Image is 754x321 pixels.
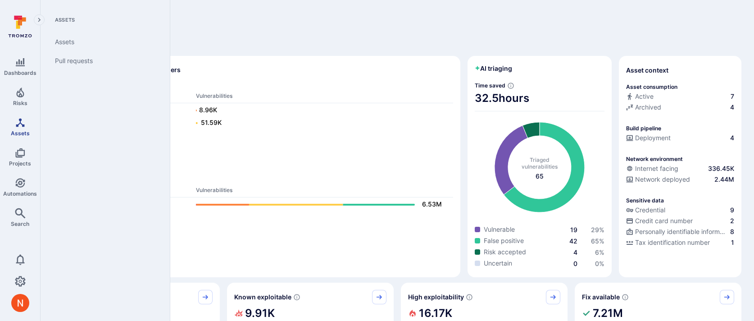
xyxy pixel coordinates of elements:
svg: EPSS score ≥ 0.7 [466,293,473,301]
div: Neeren Patki [11,294,29,312]
a: Credit card number2 [626,216,734,225]
text: 8.96K [199,106,217,114]
a: 51.59K [196,118,444,128]
span: Dashboards [4,69,36,76]
span: Assets [48,16,159,23]
div: Evidence indicative of processing credit card numbers [626,216,734,227]
a: Active7 [626,92,734,101]
span: Fix available [582,293,620,302]
span: Internet facing [635,164,678,173]
span: False positive [484,236,524,245]
div: Credit card number [626,216,693,225]
div: Commits seen in the last 180 days [626,92,734,103]
span: Credit card number [635,216,693,225]
i: Expand navigation menu [36,16,42,24]
span: total [536,172,544,181]
span: Projects [9,160,31,167]
a: 19 [570,226,577,234]
span: Discover [53,38,741,50]
span: 32.5 hours [475,91,604,105]
a: 0 [573,260,577,267]
a: Internet facing336.45K [626,164,734,173]
span: Search [11,220,29,227]
div: Evidence that the asset is packaged and deployed somewhere [626,175,734,186]
h2: AI triaging [475,64,512,73]
span: 336.45K [708,164,734,173]
a: 65% [591,237,604,245]
p: Network environment [626,156,683,162]
span: Assets [11,130,30,137]
div: Credential [626,206,665,215]
a: Deployment4 [626,133,734,142]
div: Archived [626,103,661,112]
div: Tax identification number [626,238,710,247]
text: 51.59K [201,119,222,126]
a: 42 [569,237,577,245]
button: Expand navigation menu [34,14,45,25]
span: Deployment [635,133,671,142]
div: Evidence that an asset is internet facing [626,164,734,175]
span: Archived [635,103,661,112]
span: 1 [731,238,734,247]
span: 0 % [595,260,604,267]
span: Active [635,92,654,101]
span: Personally identifiable information (PII) [635,227,728,236]
div: Internet facing [626,164,678,173]
a: 8.96K [196,105,444,116]
span: Risk accepted [484,248,526,257]
a: Assets [48,32,159,51]
a: 29% [591,226,604,234]
a: Archived4 [626,103,734,112]
span: 6 % [595,248,604,256]
span: Asset context [626,66,668,75]
div: Deployment [626,133,671,142]
img: ACg8ocIprwjrgDQnDsNSk9Ghn5p5-B8DpAKWoJ5Gi9syOE4K59tr4Q=s96-c [11,294,29,312]
p: Build pipeline [626,125,661,132]
div: Evidence indicative of processing personally identifiable information [626,227,734,238]
span: Dev scanners [60,82,453,88]
div: Code repository is archived [626,103,734,114]
svg: Confirmed exploitable by KEV [293,293,300,301]
span: Tax identification number [635,238,710,247]
span: 9 [730,206,734,215]
a: 6% [595,248,604,256]
span: 7 [731,92,734,101]
span: Ops scanners [60,176,453,183]
span: Known exploitable [234,293,291,302]
span: Credential [635,206,665,215]
span: 2.44M [714,175,734,184]
a: 4 [573,248,577,256]
svg: Vulnerabilities with fix available [622,293,629,301]
span: Vulnerable [484,225,515,234]
span: Network deployed [635,175,690,184]
p: Sensitive data [626,197,664,204]
div: Network deployed [626,175,690,184]
svg: Estimated based on an average time of 30 mins needed to triage each vulnerability [507,82,514,89]
div: Evidence indicative of processing tax identification numbers [626,238,734,249]
div: Evidence indicative of handling user or service credentials [626,206,734,216]
a: Pull requests [48,51,159,70]
span: Risks [13,100,27,106]
span: High exploitability [408,293,464,302]
span: 8 [730,227,734,236]
span: Time saved [475,82,505,89]
span: 29 % [591,226,604,234]
span: Uncertain [484,259,512,268]
div: Personally identifiable information (PII) [626,227,728,236]
a: Network deployed2.44M [626,175,734,184]
span: Triaged vulnerabilities [522,156,558,170]
a: Credential9 [626,206,734,215]
a: 6.53M [196,199,444,210]
a: Tax identification number1 [626,238,734,247]
span: 4 [730,103,734,112]
a: 0% [595,260,604,267]
a: Personally identifiable information (PII)8 [626,227,734,236]
th: Vulnerabilities [195,186,453,197]
text: 6.53M [422,200,442,208]
span: Automations [3,190,37,197]
p: Asset consumption [626,83,677,90]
